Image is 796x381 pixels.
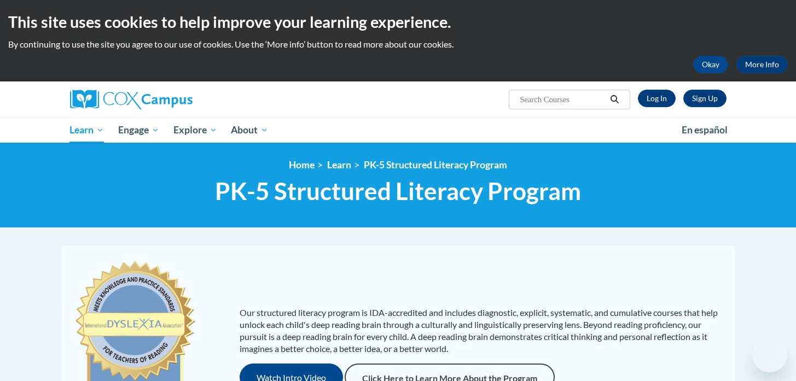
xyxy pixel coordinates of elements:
[675,119,735,142] a: En español
[70,90,278,109] a: Cox Campus
[70,90,193,109] img: Cox Campus
[736,56,788,73] a: More Info
[8,11,788,33] h2: This site uses cookies to help improve your learning experience.
[638,90,676,107] a: Log In
[240,307,724,355] p: Our structured literacy program is IDA-accredited and includes diagnostic, explicit, systematic, ...
[215,177,581,206] span: PK-5 Structured Literacy Program
[118,124,159,137] span: Engage
[683,90,727,107] a: Register
[519,93,606,106] input: Search Courses
[606,93,623,106] button: Search
[364,159,507,171] a: PK-5 Structured Literacy Program
[63,118,112,143] a: Learn
[752,337,787,372] iframe: Button to launch messaging window
[224,118,275,143] a: About
[111,118,166,143] a: Engage
[289,159,315,171] a: Home
[327,159,351,171] a: Learn
[693,56,728,73] button: Okay
[54,118,743,143] div: Main menu
[8,38,788,50] p: By continuing to use the site you agree to our use of cookies. Use the ‘More info’ button to read...
[69,124,104,137] span: Learn
[231,124,268,137] span: About
[173,124,217,137] span: Explore
[166,118,224,143] a: Explore
[682,124,728,136] span: En español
